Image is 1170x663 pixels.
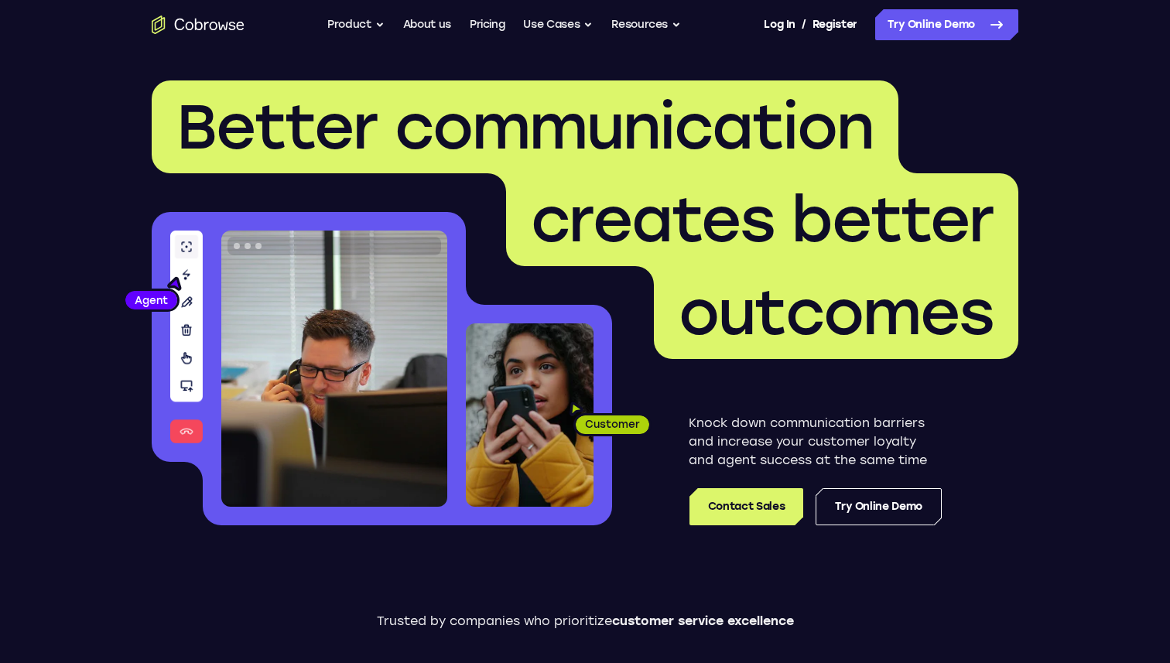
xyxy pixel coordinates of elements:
a: Register [812,9,857,40]
a: Pricing [470,9,505,40]
button: Product [327,9,385,40]
a: Try Online Demo [816,488,942,525]
a: Log In [764,9,795,40]
a: About us [403,9,451,40]
p: Knock down communication barriers and increase your customer loyalty and agent success at the sam... [689,414,942,470]
span: customer service excellence [612,613,794,628]
a: Go to the home page [152,15,245,34]
span: / [802,15,806,34]
img: A customer holding their phone [466,323,594,507]
button: Resources [611,9,681,40]
span: Better communication [176,90,874,164]
span: outcomes [679,275,994,350]
img: A customer support agent talking on the phone [221,231,447,507]
span: creates better [531,183,994,257]
a: Try Online Demo [875,9,1018,40]
button: Use Cases [523,9,593,40]
a: Contact Sales [689,488,803,525]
